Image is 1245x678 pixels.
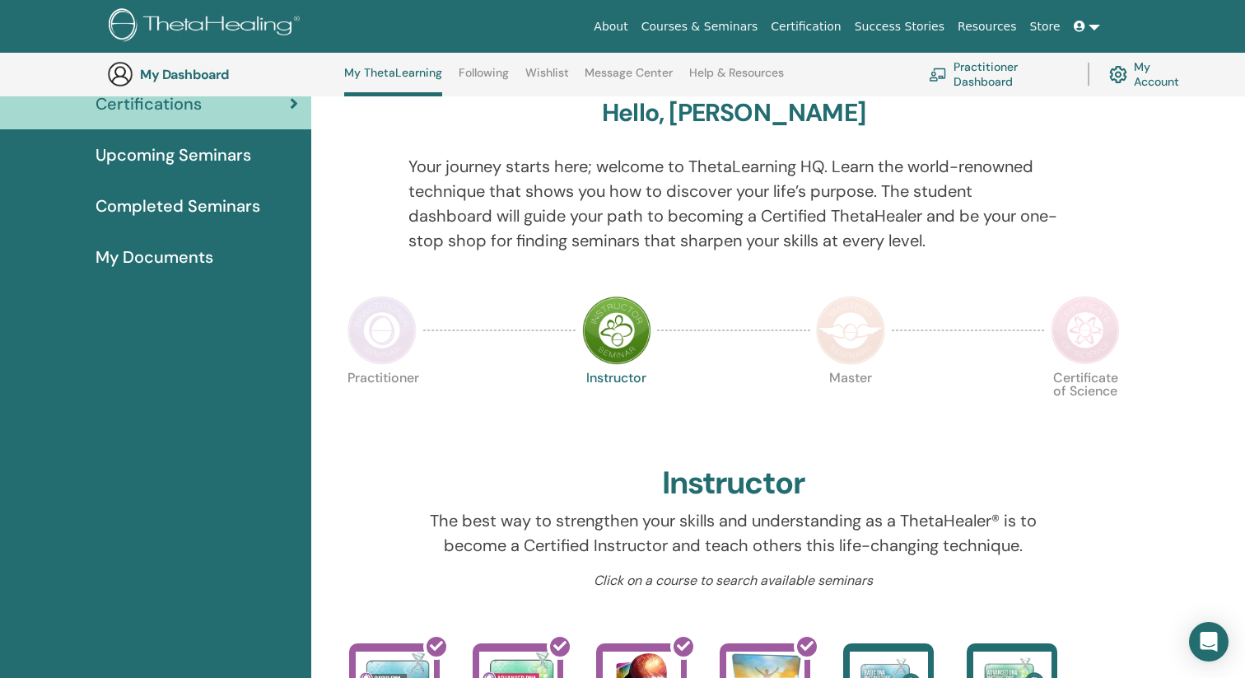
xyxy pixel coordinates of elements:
[344,66,442,96] a: My ThetaLearning
[1051,296,1120,365] img: Certificate of Science
[689,66,784,92] a: Help & Resources
[408,508,1059,558] p: The best way to strengthen your skills and understanding as a ThetaHealer® is to become a Certifi...
[109,8,305,45] img: logo.png
[1189,622,1229,662] div: Open Intercom Messenger
[96,194,260,218] span: Completed Seminars
[1109,56,1192,92] a: My Account
[96,91,202,116] span: Certifications
[585,66,673,92] a: Message Center
[951,12,1024,42] a: Resources
[1109,62,1127,87] img: cog.svg
[1051,372,1120,441] p: Certificate of Science
[848,12,951,42] a: Success Stories
[635,12,765,42] a: Courses & Seminars
[459,66,509,92] a: Following
[662,465,806,503] h2: Instructor
[816,372,885,441] p: Master
[929,68,947,81] img: chalkboard-teacher.svg
[602,98,865,128] h3: Hello, [PERSON_NAME]
[107,61,133,87] img: generic-user-icon.jpg
[96,143,251,167] span: Upcoming Seminars
[764,12,847,42] a: Certification
[929,56,1068,92] a: Practitioner Dashboard
[96,245,213,269] span: My Documents
[587,12,634,42] a: About
[408,571,1059,591] p: Click on a course to search available seminars
[408,154,1059,253] p: Your journey starts here; welcome to ThetaLearning HQ. Learn the world-renowned technique that sh...
[525,66,569,92] a: Wishlist
[1024,12,1067,42] a: Store
[816,296,885,365] img: Master
[347,372,417,441] p: Practitioner
[582,372,651,441] p: Instructor
[140,67,305,82] h3: My Dashboard
[347,296,417,365] img: Practitioner
[582,296,651,365] img: Instructor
